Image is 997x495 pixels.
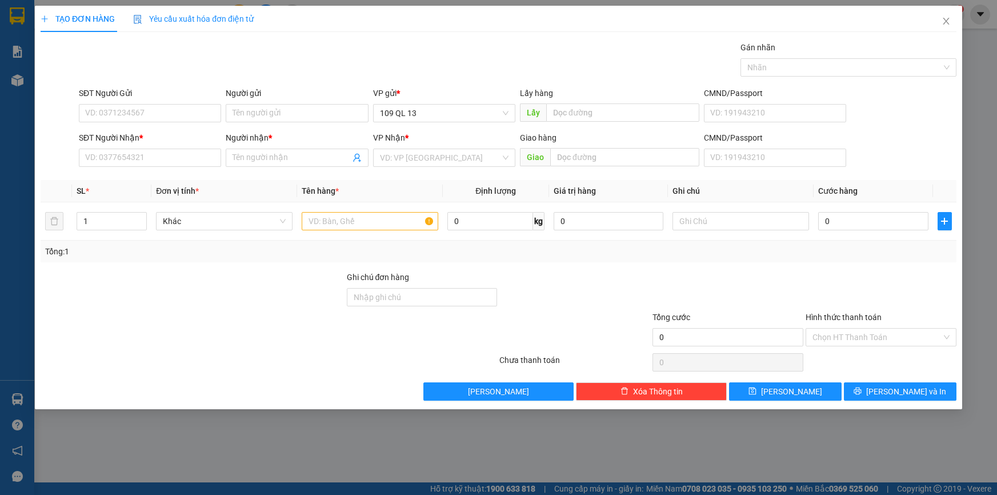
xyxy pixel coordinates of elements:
input: VD: Bàn, Ghế [302,212,438,230]
button: deleteXóa Thông tin [576,382,727,401]
span: save [748,387,756,396]
span: Tên hàng [302,186,339,195]
th: Ghi chú [668,180,814,202]
span: Đơn vị tính [156,186,199,195]
span: TẠO ĐƠN HÀNG [41,14,115,23]
input: Dọc đường [546,103,699,122]
span: delete [620,387,628,396]
span: Xóa Thông tin [633,385,683,398]
label: Gán nhãn [740,43,775,52]
span: plus [41,15,49,23]
div: VP gửi [373,87,515,99]
div: Tổng: 1 [45,245,385,258]
span: Khác [163,213,286,230]
button: printer[PERSON_NAME] và In [844,382,956,401]
span: Lấy hàng [520,89,553,98]
label: Ghi chú đơn hàng [347,273,410,282]
span: user-add [353,153,362,162]
span: Giá trị hàng [554,186,596,195]
span: Tổng cước [652,313,690,322]
span: Định lượng [475,186,516,195]
div: Người gửi [226,87,368,99]
div: Chưa thanh toán [499,354,652,374]
button: [PERSON_NAME] [423,382,574,401]
span: SL [77,186,86,195]
div: SĐT Người Gửi [79,87,221,99]
input: Ghi chú đơn hàng [347,288,498,306]
span: Giao [520,148,550,166]
button: Close [930,6,962,38]
button: save[PERSON_NAME] [729,382,842,401]
span: Cước hàng [818,186,858,195]
span: [PERSON_NAME] [761,385,822,398]
div: Người nhận [226,131,368,144]
img: icon [133,15,142,24]
span: Giao hàng [520,133,556,142]
span: kg [533,212,544,230]
input: Ghi Chú [672,212,809,230]
span: [PERSON_NAME] và In [867,385,947,398]
button: delete [45,212,63,230]
span: printer [854,387,862,396]
input: 0 [554,212,664,230]
div: CMND/Passport [704,87,846,99]
span: Yêu cầu xuất hóa đơn điện tử [133,14,254,23]
input: Dọc đường [550,148,699,166]
span: VP Nhận [373,133,405,142]
button: plus [938,212,952,230]
span: 109 QL 13 [380,105,508,122]
div: CMND/Passport [704,131,846,144]
div: SĐT Người Nhận [79,131,221,144]
label: Hình thức thanh toán [806,313,882,322]
span: plus [938,217,951,226]
span: [PERSON_NAME] [468,385,529,398]
span: Lấy [520,103,546,122]
span: close [942,17,951,26]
